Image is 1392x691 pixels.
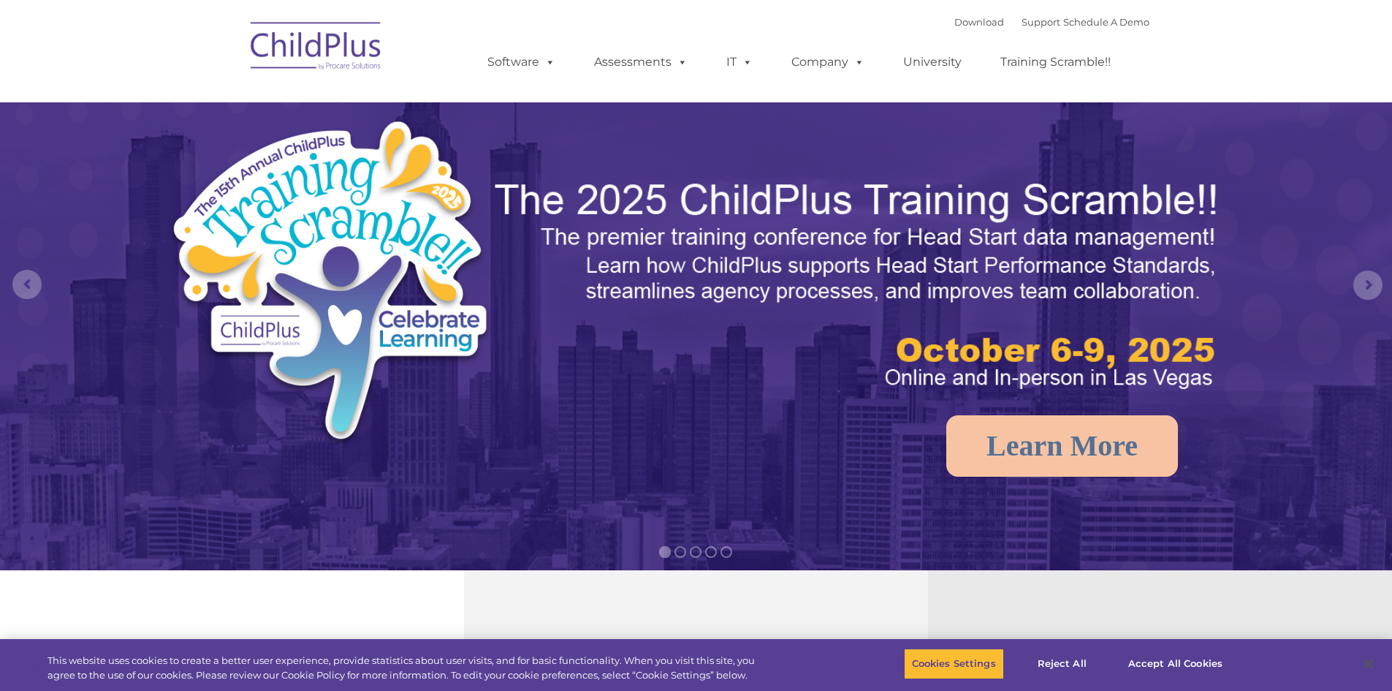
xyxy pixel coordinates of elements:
a: Schedule A Demo [1063,16,1149,28]
div: This website uses cookies to create a better user experience, provide statistics about user visit... [47,654,766,682]
a: University [889,48,976,77]
a: Assessments [579,48,702,77]
button: Reject All [1016,649,1108,679]
a: Training Scramble!! [986,48,1125,77]
a: Download [954,16,1004,28]
button: Cookies Settings [904,649,1004,679]
button: Close [1353,648,1385,680]
a: Learn More [946,415,1178,477]
a: Support [1022,16,1060,28]
a: Software [473,48,570,77]
a: IT [712,48,767,77]
img: ChildPlus by Procare Solutions [243,12,389,85]
a: Company [777,48,879,77]
font: | [954,16,1149,28]
button: Accept All Cookies [1120,649,1231,679]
